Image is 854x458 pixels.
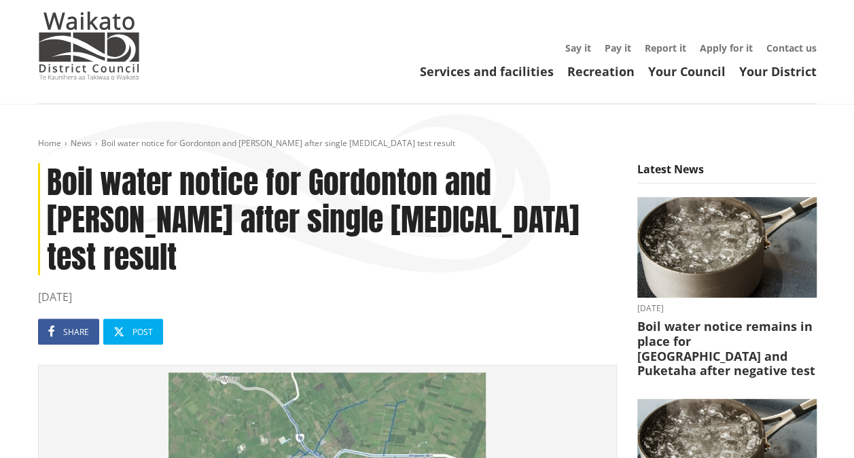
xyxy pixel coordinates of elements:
[791,401,840,450] iframe: Messenger Launcher
[38,12,140,80] img: Waikato District Council - Te Kaunihera aa Takiwaa o Waikato
[637,304,817,313] time: [DATE]
[700,41,753,54] a: Apply for it
[38,137,61,149] a: Home
[38,163,617,276] h1: Boil water notice for Gordonton and [PERSON_NAME] after single [MEDICAL_DATA] test result
[38,138,817,149] nav: breadcrumb
[605,41,631,54] a: Pay it
[420,63,554,80] a: Services and facilities
[645,41,686,54] a: Report it
[648,63,726,80] a: Your Council
[637,197,817,298] img: boil water notice
[101,137,455,149] span: Boil water notice for Gordonton and [PERSON_NAME] after single [MEDICAL_DATA] test result
[637,163,817,183] h5: Latest News
[567,63,635,80] a: Recreation
[766,41,817,54] a: Contact us
[103,319,163,345] a: Post
[637,197,817,378] a: boil water notice gordonton puketaha [DATE] Boil water notice remains in place for [GEOGRAPHIC_DA...
[132,326,153,338] span: Post
[637,319,817,378] h3: Boil water notice remains in place for [GEOGRAPHIC_DATA] and Puketaha after negative test
[71,137,92,149] a: News
[565,41,591,54] a: Say it
[63,326,89,338] span: Share
[739,63,817,80] a: Your District
[38,289,617,305] time: [DATE]
[38,319,99,345] a: Share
